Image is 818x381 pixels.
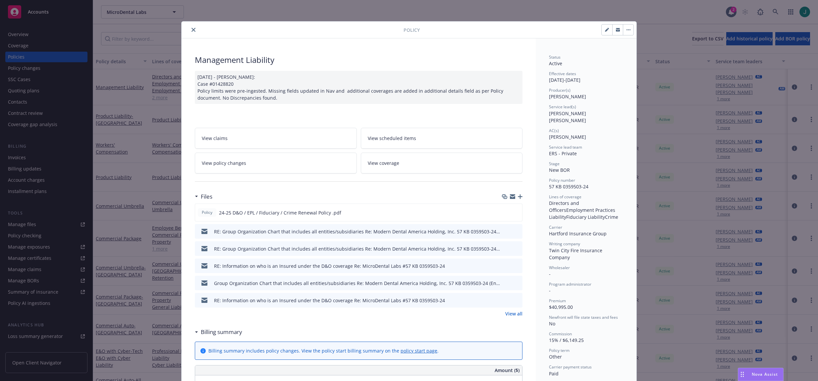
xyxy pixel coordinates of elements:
[208,347,439,354] div: Billing summary includes policy changes. View the policy start billing summary on the .
[549,354,562,360] span: Other
[549,93,586,100] span: [PERSON_NAME]
[549,364,592,370] span: Carrier payment status
[195,54,522,66] div: Management Liability
[214,297,445,304] div: RE: Information on who is an Insured under the D&O coverage Re: MicroDental Labs #57 KB 0359503-24
[195,71,522,104] div: [DATE] - [PERSON_NAME]: Case #01428820 Policy limits were pre-ingested. Missing fields updated in...
[505,310,522,317] a: View all
[201,328,242,336] h3: Billing summary
[503,280,509,287] button: download file
[549,161,560,167] span: Stage
[503,262,509,269] button: download file
[549,150,577,157] span: ERS - Private
[549,110,587,123] span: [PERSON_NAME] [PERSON_NAME]
[503,245,509,252] button: download file
[549,271,551,277] span: -
[401,348,437,354] a: policy start page
[549,337,584,343] span: 15% / $6,149.25
[549,298,566,304] span: Premium
[738,368,784,381] button: Nova Assist
[514,262,520,269] button: preview file
[549,224,562,230] span: Carrier
[549,314,618,320] span: Newfront will file state taxes and fees
[549,200,580,213] span: Directors and Officers
[549,183,588,190] span: 57 KB 0359503-24
[549,281,591,287] span: Program administrator
[190,26,197,34] button: close
[200,210,214,215] span: Policy
[549,348,570,353] span: Policy term
[549,144,582,150] span: Service lead team
[214,280,501,287] div: Group Organization Chart that includes all entities/subsidiaries Re: Modern Dental America Holdin...
[195,153,357,173] a: View policy changes
[549,177,575,183] span: Policy number
[605,214,618,220] span: Crime
[549,320,555,327] span: No
[549,304,573,310] span: $40,995.00
[549,167,570,173] span: New BOR
[549,287,551,294] span: -
[214,262,445,269] div: RE: Information on who is an Insured under the D&O coverage Re: MicroDental Labs #57 KB 0359503-24
[549,134,586,140] span: [PERSON_NAME]
[566,214,605,220] span: Fiduciary Liability
[549,87,571,93] span: Producer(s)
[549,370,559,377] span: Paid
[195,128,357,149] a: View claims
[549,128,559,133] span: AC(s)
[201,192,212,201] h3: Files
[195,192,212,201] div: Files
[549,247,604,261] span: Twin City Fire Insurance Company
[219,209,341,216] span: 24-25 D&O / EPL / Fiduciary / Crime Renewal Policy .pdf
[404,26,420,33] span: Policy
[549,60,562,67] span: Active
[549,194,581,200] span: Lines of coverage
[503,228,509,235] button: download file
[738,368,746,381] div: Drag to move
[549,331,572,337] span: Commission
[549,265,570,270] span: Wholesaler
[202,135,228,142] span: View claims
[195,328,242,336] div: Billing summary
[503,209,508,216] button: download file
[514,297,520,304] button: preview file
[214,245,501,252] div: RE: Group Organization Chart that includes all entities/subsidiaries Re: Modern Dental America Ho...
[495,367,519,374] span: Amount ($)
[514,209,519,216] button: preview file
[549,71,576,76] span: Effective dates
[549,207,617,220] span: Employment Practices Liability
[202,160,246,167] span: View policy changes
[214,228,501,235] div: RE: Group Organization Chart that includes all entities/subsidiaries Re: Modern Dental America Ho...
[752,371,778,377] span: Nova Assist
[368,135,416,142] span: View scheduled items
[514,245,520,252] button: preview file
[514,228,520,235] button: preview file
[361,153,523,173] a: View coverage
[549,71,623,83] div: [DATE] - [DATE]
[549,54,561,60] span: Status
[514,280,520,287] button: preview file
[549,230,607,237] span: Hartford Insurance Group
[549,104,576,110] span: Service lead(s)
[368,160,399,167] span: View coverage
[361,128,523,149] a: View scheduled items
[549,241,580,247] span: Writing company
[503,297,509,304] button: download file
